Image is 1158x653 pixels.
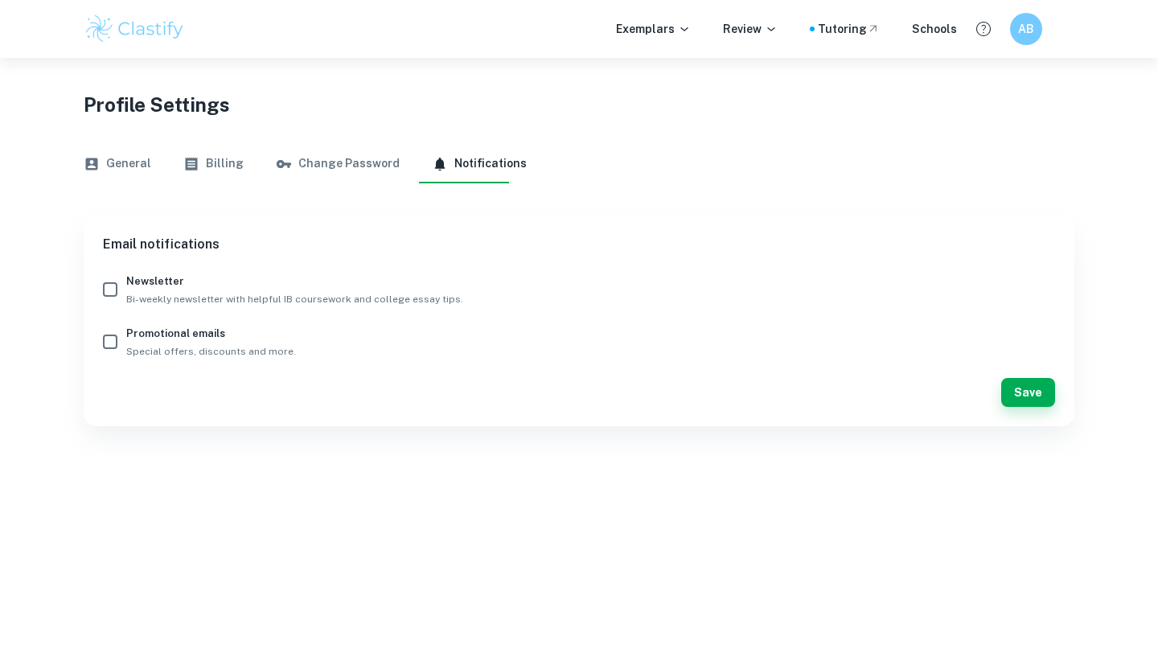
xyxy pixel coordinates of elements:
button: Save [1001,378,1055,407]
h6: Newsletter [126,273,463,290]
h6: AB [1017,20,1036,38]
span: Bi-weekly newsletter with helpful IB coursework and college essay tips. [126,292,463,306]
p: Exemplars [616,20,691,38]
img: Clastify logo [84,13,186,45]
a: Tutoring [818,20,880,38]
button: General [84,145,151,183]
p: Review [723,20,778,38]
h6: Promotional emails [126,326,296,342]
h1: Profile Settings [84,90,1074,119]
button: Notifications [432,145,527,183]
span: Special offers, discounts and more. [126,344,296,359]
button: Billing [183,145,244,183]
h6: Email notifications [103,235,1055,254]
button: AB [1010,13,1042,45]
a: Schools [912,20,957,38]
button: Change Password [276,145,400,183]
button: Help and Feedback [970,15,997,43]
